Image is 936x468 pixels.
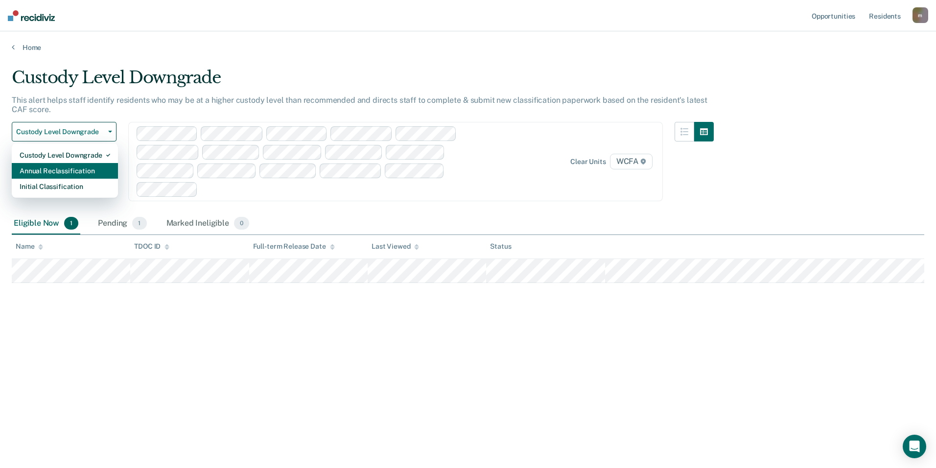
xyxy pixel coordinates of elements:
[134,242,169,251] div: TDOC ID
[8,10,55,21] img: Recidiviz
[12,213,80,234] div: Eligible Now1
[20,163,110,179] div: Annual Reclassification
[234,217,249,230] span: 0
[16,128,104,136] span: Custody Level Downgrade
[20,147,110,163] div: Custody Level Downgrade
[903,435,926,458] div: Open Intercom Messenger
[490,242,511,251] div: Status
[132,217,146,230] span: 1
[372,242,419,251] div: Last Viewed
[12,95,707,114] p: This alert helps staff identify residents who may be at a higher custody level than recommended a...
[12,122,117,141] button: Custody Level Downgrade
[20,179,110,194] div: Initial Classification
[570,158,606,166] div: Clear units
[913,7,928,23] button: m
[253,242,335,251] div: Full-term Release Date
[64,217,78,230] span: 1
[16,242,43,251] div: Name
[610,154,653,169] span: WCFA
[164,213,252,234] div: Marked Ineligible0
[12,68,714,95] div: Custody Level Downgrade
[12,43,924,52] a: Home
[96,213,148,234] div: Pending1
